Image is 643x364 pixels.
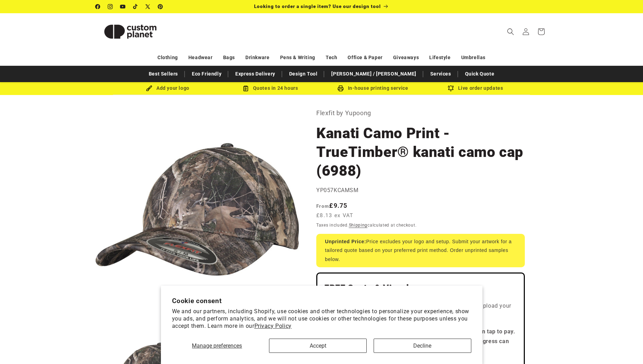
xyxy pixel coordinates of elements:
[286,68,321,80] a: Design Tool
[503,24,518,39] summary: Search
[337,85,344,92] img: In-house printing
[146,85,152,92] img: Brush Icon
[316,234,525,267] div: Price excludes your logo and setup. Submit your artwork for a tailored quote based on your prefer...
[316,108,525,119] p: Flexfit by Yupoong
[223,52,235,64] a: Bags
[188,52,213,64] a: Headwear
[93,13,168,50] a: Custom Planet
[393,52,419,64] a: Giveaways
[116,84,219,93] div: Add your logo
[316,222,525,229] div: Taxes included. calculated at checkout.
[172,339,262,353] button: Manage preferences
[316,124,525,180] h1: Kanati Camo Print - TrueTimber® kanati camo cap (6988)
[328,68,420,80] a: [PERSON_NAME] / [PERSON_NAME]
[254,3,381,9] span: Looking to order a single item? Use our design tool
[424,84,527,93] div: Live order updates
[219,84,321,93] div: Quotes in 24 hours
[96,16,165,47] img: Custom Planet
[349,223,368,228] a: Shipping
[429,52,450,64] a: Lifestyle
[326,52,337,64] a: Tech
[461,52,486,64] a: Umbrellas
[321,84,424,93] div: In-house printing service
[325,239,366,244] strong: Unprinted Price:
[316,187,359,193] span: YP057KCAMSM
[280,52,315,64] a: Pens & Writing
[172,297,471,305] h2: Cookie consent
[172,308,471,330] p: We and our partners, including Shopify, use cookies and other technologies to personalize your ex...
[316,203,329,209] span: From
[192,342,242,349] span: Manage preferences
[157,52,178,64] a: Clothing
[232,68,279,80] a: Express Delivery
[269,339,367,353] button: Accept
[448,85,454,92] img: Order updates
[188,68,225,80] a: Eco Friendly
[145,68,181,80] a: Best Sellers
[462,68,498,80] a: Quick Quote
[243,85,249,92] img: Order Updates Icon
[348,52,382,64] a: Office & Paper
[324,283,517,294] h2: FREE Quote & Visual
[316,202,348,209] strong: £9.75
[427,68,455,80] a: Services
[374,339,471,353] button: Decline
[245,52,269,64] a: Drinkware
[254,323,292,329] a: Privacy Policy
[316,212,353,220] span: £8.13 ex VAT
